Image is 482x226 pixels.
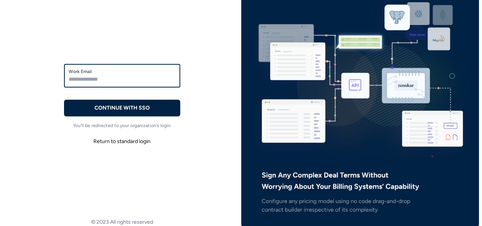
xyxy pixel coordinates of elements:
[69,68,176,75] label: Work Email
[64,100,180,116] button: CONTINUE WITH SSO
[3,218,241,226] footer: © 2023 All rights reserved
[64,135,180,148] button: Return to standard login
[94,104,150,112] p: CONTINUE WITH SSO
[64,123,180,129] p: You'll be redirected to your organization's login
